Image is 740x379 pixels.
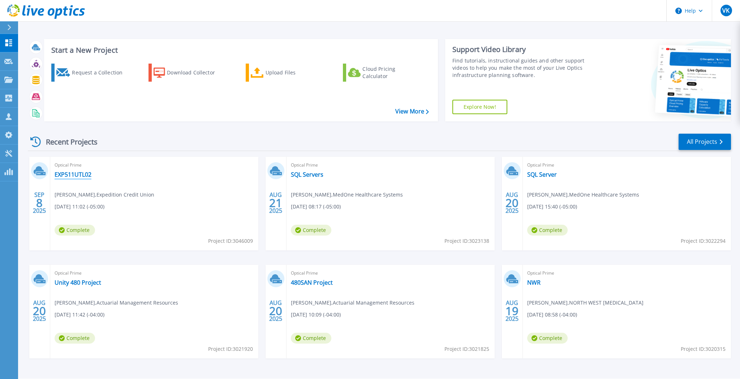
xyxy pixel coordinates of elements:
[679,134,731,150] a: All Projects
[51,46,429,54] h3: Start a New Project
[452,100,507,114] a: Explore Now!
[269,200,282,206] span: 21
[55,203,104,211] span: [DATE] 11:02 (-05:00)
[527,161,727,169] span: Optical Prime
[291,269,490,277] span: Optical Prime
[269,190,283,216] div: AUG 2025
[527,203,577,211] span: [DATE] 15:40 (-05:00)
[55,171,91,178] a: EXP511UTL02
[28,133,107,151] div: Recent Projects
[55,225,95,236] span: Complete
[527,225,568,236] span: Complete
[527,269,727,277] span: Optical Prime
[527,333,568,344] span: Complete
[527,191,639,199] span: [PERSON_NAME] , MedOne Healthcare Systems
[208,237,253,245] span: Project ID: 3046009
[505,200,519,206] span: 20
[51,64,132,82] a: Request a Collection
[55,299,178,307] span: [PERSON_NAME] , Actuarial Management Resources
[722,8,730,13] span: VK
[55,269,254,277] span: Optical Prime
[33,190,46,216] div: SEP 2025
[395,108,429,115] a: View More
[681,345,726,353] span: Project ID: 3020315
[291,333,331,344] span: Complete
[505,298,519,324] div: AUG 2025
[149,64,229,82] a: Download Collector
[452,45,599,54] div: Support Video Library
[452,57,599,79] div: Find tutorials, instructional guides and other support videos to help you make the most of your L...
[291,191,403,199] span: [PERSON_NAME] , MedOne Healthcare Systems
[291,279,333,286] a: 480SAN Project
[527,311,577,319] span: [DATE] 08:58 (-04:00)
[343,64,423,82] a: Cloud Pricing Calculator
[505,190,519,216] div: AUG 2025
[55,311,104,319] span: [DATE] 11:42 (-04:00)
[291,203,341,211] span: [DATE] 08:17 (-05:00)
[444,345,489,353] span: Project ID: 3021825
[246,64,326,82] a: Upload Files
[681,237,726,245] span: Project ID: 3022294
[33,308,46,314] span: 20
[55,161,254,169] span: Optical Prime
[269,298,283,324] div: AUG 2025
[269,308,282,314] span: 20
[291,161,490,169] span: Optical Prime
[527,279,541,286] a: NWR
[527,171,557,178] a: SQL Server
[505,308,519,314] span: 19
[444,237,489,245] span: Project ID: 3023138
[291,225,331,236] span: Complete
[208,345,253,353] span: Project ID: 3021920
[291,311,341,319] span: [DATE] 10:09 (-04:00)
[33,298,46,324] div: AUG 2025
[55,191,154,199] span: [PERSON_NAME] , Expedition Credit Union
[527,299,644,307] span: [PERSON_NAME] , NORTH WEST [MEDICAL_DATA]
[72,65,130,80] div: Request a Collection
[291,299,414,307] span: [PERSON_NAME] , Actuarial Management Resources
[266,65,323,80] div: Upload Files
[362,65,420,80] div: Cloud Pricing Calculator
[36,200,43,206] span: 8
[55,333,95,344] span: Complete
[167,65,225,80] div: Download Collector
[291,171,323,178] a: SQL Servers
[55,279,101,286] a: Unity 480 Project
